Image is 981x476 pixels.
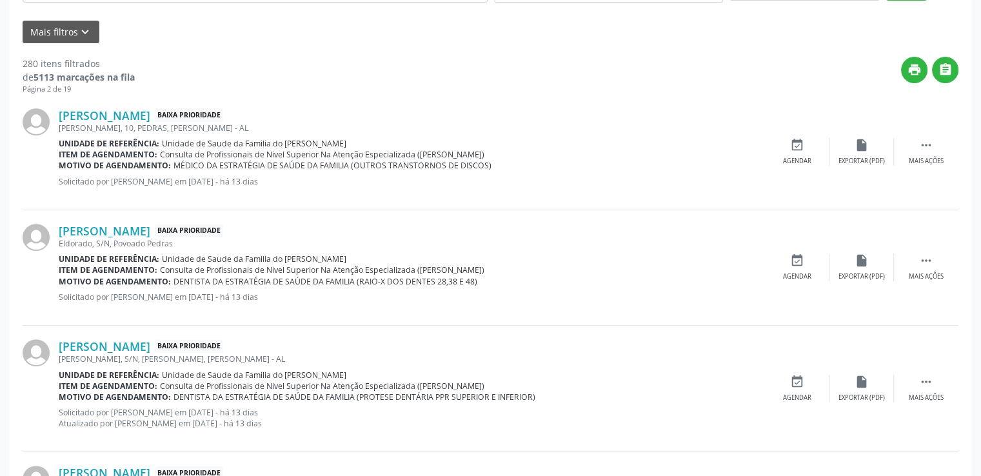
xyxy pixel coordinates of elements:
[23,57,135,70] div: 280 itens filtrados
[909,157,944,166] div: Mais ações
[907,63,922,77] i: print
[59,176,765,187] p: Solicitado por [PERSON_NAME] em [DATE] - há 13 dias
[59,292,765,302] p: Solicitado por [PERSON_NAME] em [DATE] - há 13 dias
[23,108,50,135] img: img
[855,253,869,268] i: insert_drive_file
[23,224,50,251] img: img
[155,108,223,122] span: Baixa Prioridade
[919,138,933,152] i: 
[59,138,159,149] b: Unidade de referência:
[919,375,933,389] i: 
[59,253,159,264] b: Unidade de referência:
[23,84,135,95] div: Página 2 de 19
[34,71,135,83] strong: 5113 marcações na fila
[173,160,491,171] span: MÉDICO DA ESTRATÉGIA DE SAÚDE DA FAMILIA (OUTROS TRANSTORNOS DE DISCOS)
[59,149,157,160] b: Item de agendamento:
[23,70,135,84] div: de
[59,108,150,123] a: [PERSON_NAME]
[155,224,223,238] span: Baixa Prioridade
[59,160,171,171] b: Motivo de agendamento:
[23,339,50,366] img: img
[838,157,885,166] div: Exportar (PDF)
[155,340,223,353] span: Baixa Prioridade
[59,224,150,238] a: [PERSON_NAME]
[162,138,346,149] span: Unidade de Saude da Familia do [PERSON_NAME]
[59,276,171,287] b: Motivo de agendamento:
[173,276,477,287] span: DENTISTA DA ESTRATÉGIA DE SAÚDE DA FAMILIA (RAIO-X DOS DENTES 28,38 E 48)
[59,353,765,364] div: [PERSON_NAME], S/N, [PERSON_NAME], [PERSON_NAME] - AL
[23,21,99,43] button: Mais filtroskeyboard_arrow_down
[59,123,765,134] div: [PERSON_NAME], 10, PEDRAS, [PERSON_NAME] - AL
[59,339,150,353] a: [PERSON_NAME]
[838,393,885,402] div: Exportar (PDF)
[59,407,765,429] p: Solicitado por [PERSON_NAME] em [DATE] - há 13 dias Atualizado por [PERSON_NAME] em [DATE] - há 1...
[909,393,944,402] div: Mais ações
[59,238,765,249] div: Eldorado, S/N, Povoado Pedras
[790,138,804,152] i: event_available
[783,393,811,402] div: Agendar
[855,138,869,152] i: insert_drive_file
[59,264,157,275] b: Item de agendamento:
[59,392,171,402] b: Motivo de agendamento:
[160,149,484,160] span: Consulta de Profissionais de Nivel Superior Na Atenção Especializada ([PERSON_NAME])
[160,381,484,392] span: Consulta de Profissionais de Nivel Superior Na Atenção Especializada ([PERSON_NAME])
[932,57,958,83] button: 
[162,253,346,264] span: Unidade de Saude da Familia do [PERSON_NAME]
[938,63,953,77] i: 
[909,272,944,281] div: Mais ações
[783,272,811,281] div: Agendar
[78,25,92,39] i: keyboard_arrow_down
[919,253,933,268] i: 
[783,157,811,166] div: Agendar
[162,370,346,381] span: Unidade de Saude da Familia do [PERSON_NAME]
[855,375,869,389] i: insert_drive_file
[838,272,885,281] div: Exportar (PDF)
[160,264,484,275] span: Consulta de Profissionais de Nivel Superior Na Atenção Especializada ([PERSON_NAME])
[901,57,927,83] button: print
[790,253,804,268] i: event_available
[59,370,159,381] b: Unidade de referência:
[173,392,535,402] span: DENTISTA DA ESTRATÉGIA DE SAÚDE DA FAMILIA (PROTESE DENTÁRIA PPR SUPERIOR E INFERIOR)
[59,381,157,392] b: Item de agendamento:
[790,375,804,389] i: event_available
